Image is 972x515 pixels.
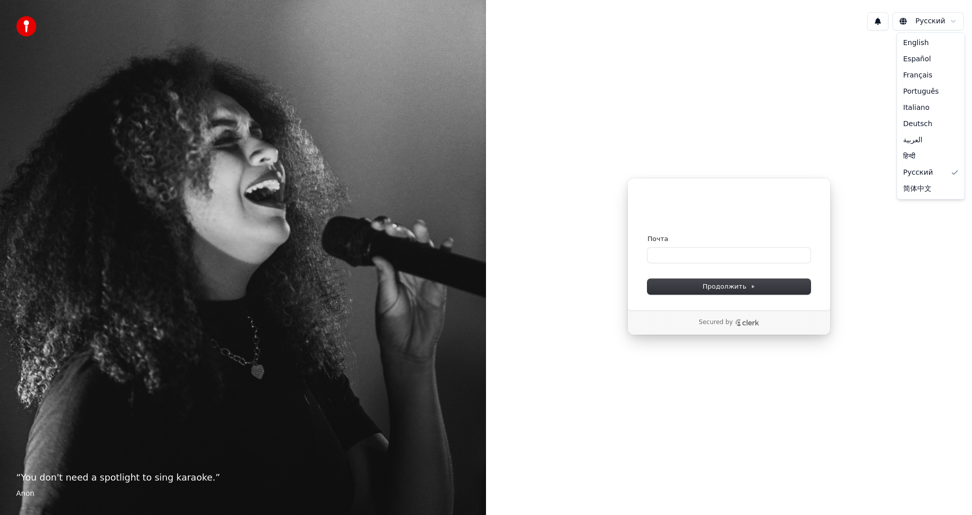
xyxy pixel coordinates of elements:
[903,38,929,48] span: English
[903,87,939,97] span: Português
[903,103,929,113] span: Italiano
[903,168,933,178] span: Русский
[903,54,931,64] span: Español
[903,119,933,129] span: Deutsch
[903,184,931,194] span: 简体中文
[903,135,922,145] span: العربية
[903,151,915,162] span: हिन्दी
[903,70,933,81] span: Français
